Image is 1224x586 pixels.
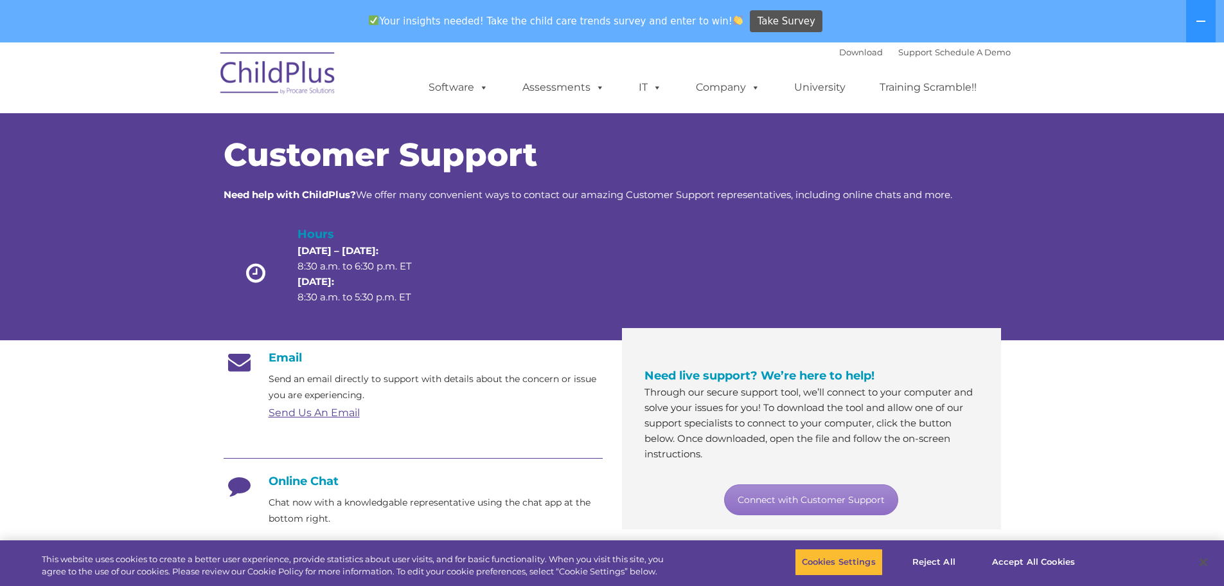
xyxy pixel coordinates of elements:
[297,275,334,288] strong: [DATE]:
[224,474,603,488] h4: Online Chat
[224,351,603,365] h4: Email
[894,549,974,576] button: Reject All
[1189,548,1218,576] button: Close
[795,549,883,576] button: Cookies Settings
[364,8,749,33] span: Your insights needed! Take the child care trends survey and enter to win!
[214,43,342,107] img: ChildPlus by Procare Solutions
[269,407,360,419] a: Send Us An Email
[750,10,822,33] a: Take Survey
[510,75,617,100] a: Assessments
[644,385,979,462] p: Through our secure support tool, we’ll connect to your computer and solve your issues for you! To...
[781,75,858,100] a: University
[224,188,952,201] span: We offer many convenient ways to contact our amazing Customer Support representatives, including ...
[42,553,673,578] div: This website uses cookies to create a better user experience, provide statistics about user visit...
[269,371,603,403] p: Send an email directly to support with details about the concern or issue you are experiencing.
[297,244,378,257] strong: [DATE] – [DATE]:
[269,495,603,527] p: Chat now with a knowledgable representative using the chat app at the bottom right.
[297,243,434,305] p: 8:30 a.m. to 6:30 p.m. ET 8:30 a.m. to 5:30 p.m. ET
[758,10,815,33] span: Take Survey
[683,75,773,100] a: Company
[644,369,874,383] span: Need live support? We’re here to help!
[626,75,675,100] a: IT
[733,15,743,25] img: 👏
[297,225,434,243] h4: Hours
[416,75,501,100] a: Software
[867,75,989,100] a: Training Scramble!!
[724,484,898,515] a: Connect with Customer Support
[839,47,883,57] a: Download
[224,188,356,201] strong: Need help with ChildPlus?
[369,15,378,25] img: ✅
[839,47,1011,57] font: |
[935,47,1011,57] a: Schedule A Demo
[224,135,537,174] span: Customer Support
[898,47,932,57] a: Support
[985,549,1082,576] button: Accept All Cookies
